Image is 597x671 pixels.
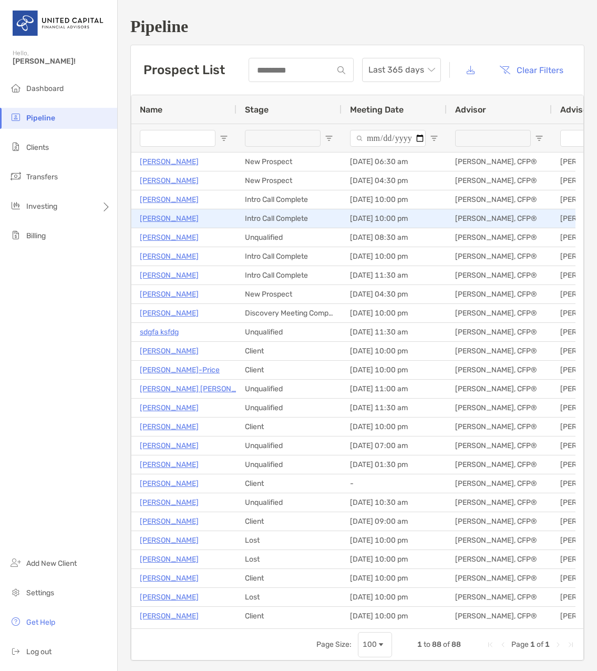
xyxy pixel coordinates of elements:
div: New Prospect [236,171,342,190]
div: [PERSON_NAME], CFP® [447,380,552,398]
div: Intro Call Complete [236,247,342,266]
div: Page Size [358,632,392,657]
div: [DATE] 07:00 am [342,436,447,455]
div: [DATE] 10:00 pm [342,569,447,587]
div: [PERSON_NAME], CFP® [447,531,552,550]
p: [PERSON_NAME] [140,307,199,320]
div: [DATE] 04:30 pm [342,171,447,190]
img: input icon [337,66,345,74]
p: [PERSON_NAME] [140,591,199,604]
div: Last Page [567,640,575,649]
span: of [443,640,450,649]
div: [PERSON_NAME], CFP® [447,512,552,531]
img: add_new_client icon [9,556,22,569]
div: [PERSON_NAME], CFP® [447,285,552,303]
div: Intro Call Complete [236,190,342,209]
div: [PERSON_NAME], CFP® [447,228,552,247]
div: [PERSON_NAME], CFP® [447,190,552,209]
span: 1 [417,640,422,649]
div: [PERSON_NAME], CFP® [447,493,552,512]
div: [DATE] 11:30 am [342,323,447,341]
p: [PERSON_NAME] [140,269,199,282]
img: get-help icon [9,615,22,628]
h3: Prospect List [143,63,225,77]
p: [PERSON_NAME] [140,515,199,528]
div: [DATE] 11:00 am [342,380,447,398]
div: Lost [236,588,342,606]
div: [PERSON_NAME], CFP® [447,266,552,284]
span: of [537,640,543,649]
div: First Page [486,640,495,649]
a: [PERSON_NAME] [140,534,199,547]
p: [PERSON_NAME] [140,231,199,244]
a: [PERSON_NAME] [140,250,199,263]
div: [DATE] 10:00 pm [342,342,447,360]
div: [PERSON_NAME], CFP® [447,209,552,228]
p: [PERSON_NAME] [140,458,199,471]
div: 100 [363,640,377,649]
div: [PERSON_NAME], CFP® [447,399,552,417]
img: dashboard icon [9,82,22,94]
span: Transfers [26,172,58,181]
p: [PERSON_NAME] [140,155,199,168]
button: Open Filter Menu [535,134,543,143]
span: 1 [545,640,550,649]
div: Previous Page [499,640,507,649]
h1: Pipeline [130,17,584,36]
img: United Capital Logo [13,4,105,42]
span: Billing [26,231,46,240]
div: [DATE] 11:30 am [342,399,447,417]
div: Client [236,607,342,625]
span: Add New Client [26,559,77,568]
a: [PERSON_NAME] [140,174,199,187]
a: [PERSON_NAME] [140,477,199,490]
div: Discovery Meeting Complete [236,304,342,322]
span: [PERSON_NAME]! [13,57,111,66]
button: Open Filter Menu [220,134,228,143]
div: Next Page [554,640,562,649]
span: Get Help [26,618,55,627]
div: [DATE] 06:30 am [342,152,447,171]
div: [DATE] 09:00 am [342,512,447,531]
div: New Prospect [236,285,342,303]
div: Intro Call Complete [236,266,342,284]
div: [PERSON_NAME], CFP® [447,474,552,493]
p: [PERSON_NAME]-Price [140,363,220,377]
a: [PERSON_NAME] [140,553,199,566]
p: [PERSON_NAME] [140,212,199,225]
div: [PERSON_NAME], CFP® [447,361,552,379]
a: [PERSON_NAME] [140,496,199,509]
div: [DATE] 10:00 pm [342,361,447,379]
div: Unqualified [236,228,342,247]
div: Unqualified [236,455,342,474]
span: Stage [245,105,269,115]
div: [PERSON_NAME], CFP® [447,304,552,322]
input: Meeting Date Filter Input [350,130,426,147]
a: [PERSON_NAME] [140,439,199,452]
div: [PERSON_NAME], CFP® [447,152,552,171]
div: - [342,474,447,493]
a: [PERSON_NAME] [140,288,199,301]
span: 88 [432,640,441,649]
a: sdgfa ksfdg [140,326,179,339]
div: [DATE] 01:30 pm [342,455,447,474]
a: [PERSON_NAME] [140,420,199,433]
p: [PERSON_NAME] [140,193,199,206]
div: [DATE] 10:00 pm [342,531,447,550]
div: Client [236,569,342,587]
span: Pipeline [26,114,55,123]
span: Meeting Date [350,105,404,115]
div: Page Size: [316,640,352,649]
div: Lost [236,550,342,568]
img: clients icon [9,140,22,153]
div: [PERSON_NAME], CFP® [447,436,552,455]
div: [PERSON_NAME], CFP® [447,569,552,587]
p: [PERSON_NAME] [140,572,199,585]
